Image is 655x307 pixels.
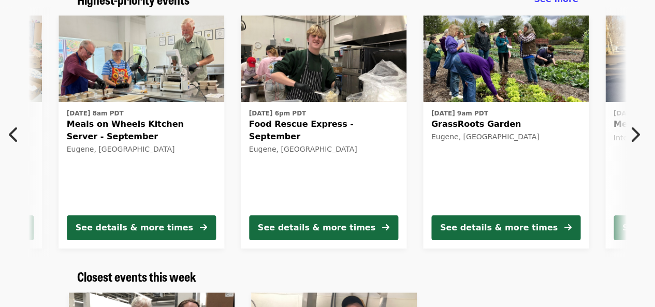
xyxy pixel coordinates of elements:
div: See details & more times [258,222,375,234]
img: Food Rescue Express - September organized by FOOD For Lane County [241,16,406,103]
span: Closest events this week [77,267,196,285]
i: arrow-right icon [382,223,389,232]
a: Closest events this week [77,269,196,284]
button: See details & more times [431,215,580,240]
span: GrassRoots Garden [431,118,580,130]
span: Meals on Wheels Kitchen Server - September [67,118,216,143]
span: Food Rescue Express - September [249,118,398,143]
a: See details for "Meals on Wheels Kitchen Server - September" [59,16,224,248]
time: [DATE] 9am PDT [431,109,488,118]
img: GrassRoots Garden organized by FOOD For Lane County [423,16,589,103]
button: Next item [621,120,655,149]
i: chevron-left icon [9,125,19,144]
div: Eugene, [GEOGRAPHIC_DATA] [249,145,398,154]
button: See details & more times [67,215,216,240]
img: Meals on Wheels Kitchen Server - September organized by FOOD For Lane County [59,16,224,103]
time: [DATE] 8am PDT [67,109,124,118]
button: See details & more times [249,215,398,240]
div: See details & more times [76,222,193,234]
time: [DATE] 6pm PDT [249,109,306,118]
div: See details & more times [440,222,558,234]
a: See details for "GrassRoots Garden" [423,16,589,248]
a: See details for "Food Rescue Express - September" [241,16,406,248]
div: Eugene, [GEOGRAPHIC_DATA] [431,133,580,141]
i: chevron-right icon [630,125,640,144]
i: arrow-right icon [564,223,572,232]
div: Eugene, [GEOGRAPHIC_DATA] [67,145,216,154]
div: Closest events this week [69,269,587,284]
i: arrow-right icon [200,223,207,232]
